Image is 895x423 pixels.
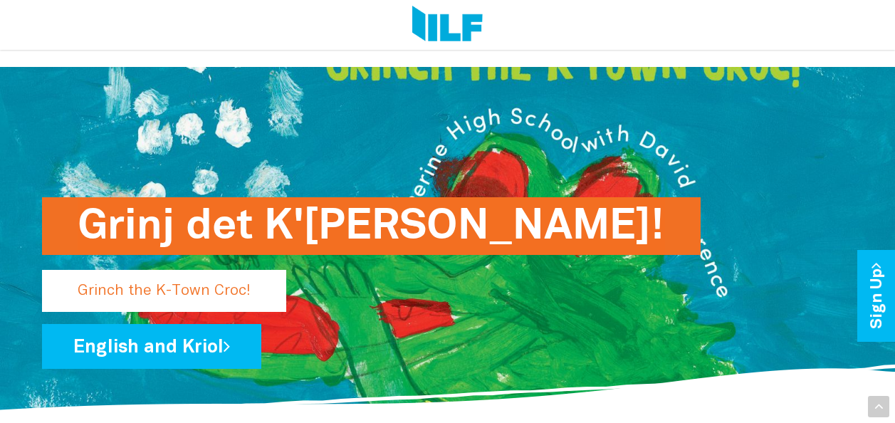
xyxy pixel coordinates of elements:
[412,6,483,44] img: Logo
[868,396,889,417] div: Scroll Back to Top
[42,324,261,369] a: English and Kriol
[78,197,665,255] h1: Grinj det K'[PERSON_NAME]!
[42,278,629,290] a: Grinj det K'[PERSON_NAME]!
[42,270,286,312] p: Grinch the K-Town Croc!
